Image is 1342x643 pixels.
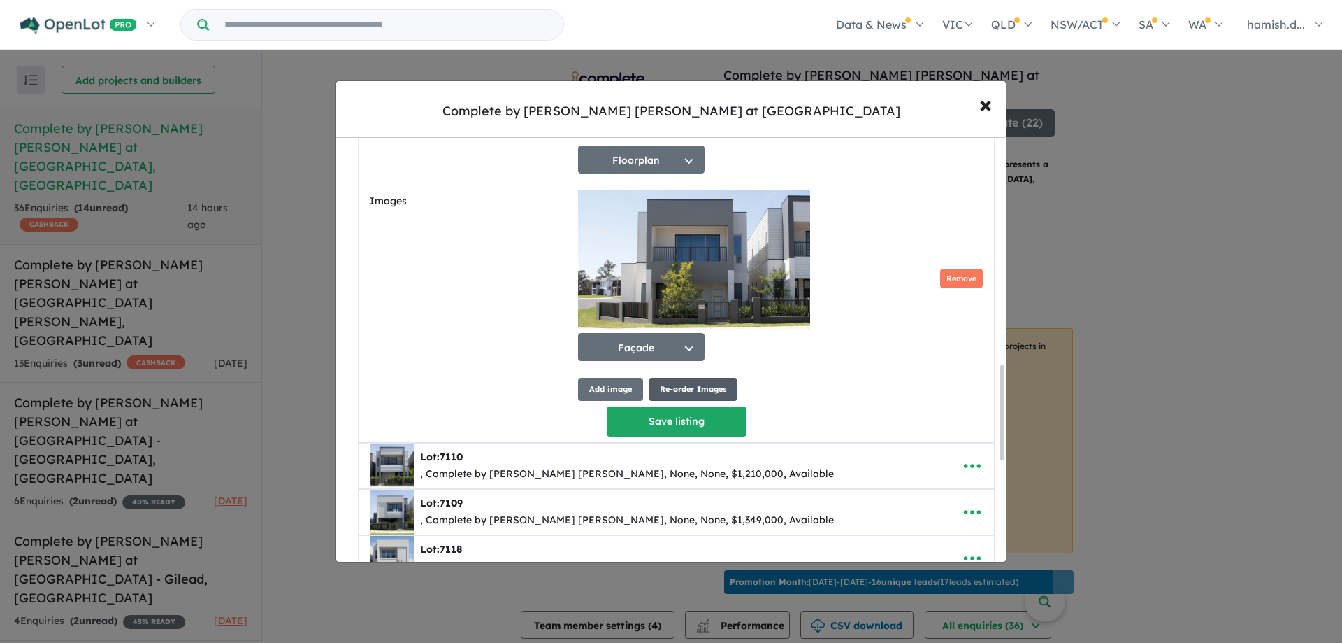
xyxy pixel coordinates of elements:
button: Save listing [607,407,746,437]
div: , Complete by [PERSON_NAME] [PERSON_NAME], None, None, $1,210,000, Available [420,466,834,483]
b: Lot: [420,451,463,463]
img: Complete%20by%20McDonald%20Jones%20at%20Elara%20-%20Marsden%20Park%20-%20Lot%207109___1759959537.jpg [370,490,414,535]
button: Add image [578,378,643,401]
b: Lot: [420,497,463,509]
span: 7109 [440,497,463,509]
input: Try estate name, suburb, builder or developer [212,10,561,40]
button: Remove [940,269,983,289]
img: Openlot PRO Logo White [20,17,137,34]
button: Re-order Images [649,378,737,401]
label: Images [370,193,572,210]
div: , Complete by [PERSON_NAME] [PERSON_NAME], None, None, $1,349,000, Available [420,558,834,575]
img: Complete%20by%20McDonald%20Jones%20at%20Elara%20-%20Marsden%20Park%20-%20Lot%207110___1759959684.jpg [370,444,414,488]
span: × [979,89,992,119]
img: Complete%20by%20McDonald%20Jones%20at%20Elara%20-%20Marsden%20Park%20-%20Lot%207118___1759960579.jpg [370,536,414,581]
div: , Complete by [PERSON_NAME] [PERSON_NAME], None, None, $1,349,000, Available [420,512,834,529]
div: Complete by [PERSON_NAME] [PERSON_NAME] at [GEOGRAPHIC_DATA] [442,102,900,120]
span: hamish.d... [1247,17,1305,31]
b: Lot: [420,543,462,556]
button: Floorplan [578,146,705,174]
span: 7118 [440,543,462,556]
span: 7110 [440,451,463,463]
img: Complete by McDonald Jones at Elara - Marsden Park - Lot 7128 Façade [578,190,810,330]
button: Façade [578,333,705,361]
